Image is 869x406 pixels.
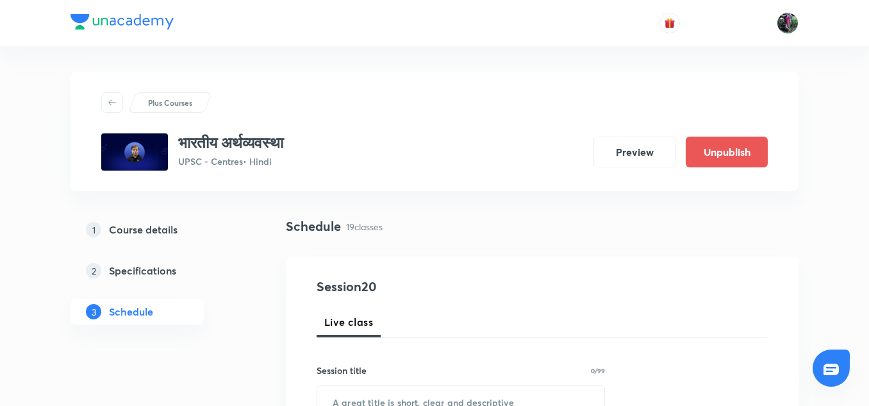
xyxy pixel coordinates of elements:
[659,13,680,33] button: avatar
[686,137,768,167] button: Unpublish
[86,222,101,237] p: 1
[178,133,283,152] h3: भारतीय अर्थव्यवस्था
[591,368,605,374] p: 0/99
[86,304,101,319] p: 3
[178,155,283,168] p: UPSC - Centres • Hindi
[324,314,373,330] span: Live class
[286,217,341,236] h4: Schedule
[664,17,675,29] img: avatar
[70,217,245,242] a: 1Course details
[148,97,192,108] p: Plus Courses
[317,277,550,296] h4: Session 20
[593,137,675,167] button: Preview
[101,133,168,171] img: 924f6161a7164d4c948741af40c32755.jpg
[317,364,367,377] h6: Session title
[70,14,174,33] a: Company Logo
[70,258,245,283] a: 2Specifications
[70,14,174,30] img: Company Logo
[109,304,153,319] h5: Schedule
[86,263,101,278] p: 2
[346,220,383,233] p: 19 classes
[777,12,799,34] img: Ravishekhar Kumar
[109,263,176,278] h5: Specifications
[109,222,178,237] h5: Course details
